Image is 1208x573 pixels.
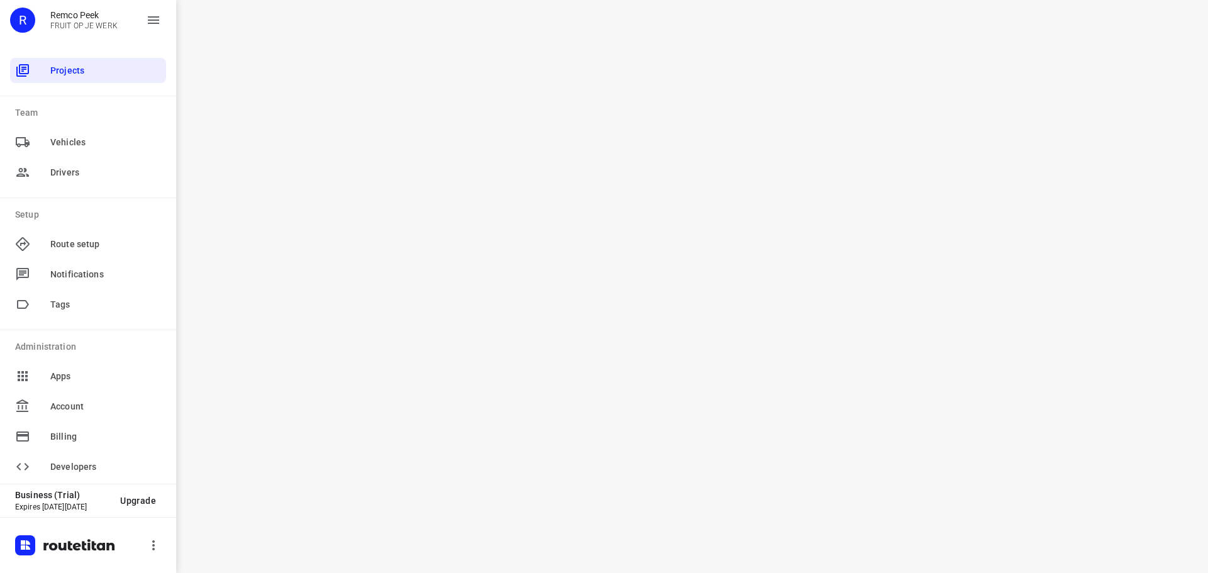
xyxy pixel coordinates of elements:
div: R [10,8,35,33]
span: Tags [50,298,161,311]
p: Remco Peek [50,10,118,20]
div: Tags [10,292,166,317]
p: Setup [15,208,166,221]
span: Upgrade [120,496,156,506]
span: Drivers [50,166,161,179]
div: Vehicles [10,130,166,155]
p: Administration [15,340,166,353]
button: Upgrade [110,489,166,512]
div: Drivers [10,160,166,185]
p: FRUIT OP JE WERK [50,21,118,30]
div: Billing [10,424,166,449]
span: Billing [50,430,161,443]
span: Developers [50,460,161,474]
span: Projects [50,64,161,77]
span: Apps [50,370,161,383]
div: Notifications [10,262,166,287]
span: Vehicles [50,136,161,149]
p: Business (Trial) [15,490,110,500]
span: Account [50,400,161,413]
span: Notifications [50,268,161,281]
div: Developers [10,454,166,479]
div: Projects [10,58,166,83]
div: Apps [10,364,166,389]
div: Account [10,394,166,419]
div: Route setup [10,231,166,257]
p: Expires [DATE][DATE] [15,503,110,511]
span: Route setup [50,238,161,251]
p: Team [15,106,166,120]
